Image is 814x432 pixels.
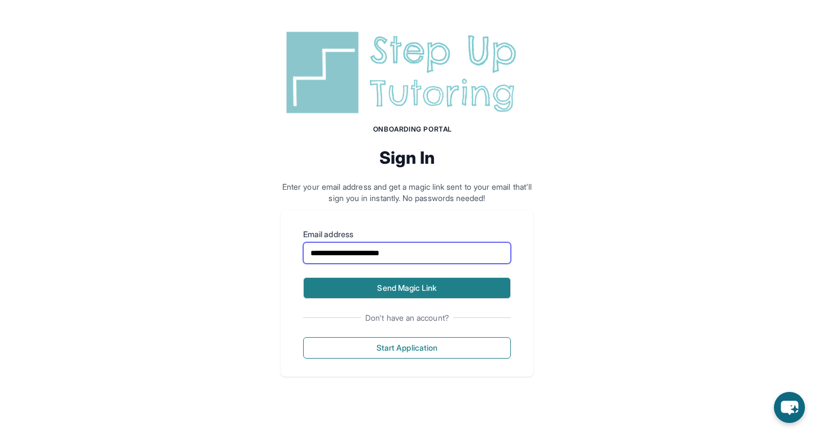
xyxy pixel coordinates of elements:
p: Enter your email address and get a magic link sent to your email that'll sign you in instantly. N... [281,181,533,204]
label: Email address [303,229,511,240]
button: Start Application [303,337,511,359]
h2: Sign In [281,147,533,168]
button: chat-button [774,392,805,423]
h1: Onboarding Portal [292,125,533,134]
img: Step Up Tutoring horizontal logo [281,27,533,118]
span: Don't have an account? [361,312,453,324]
button: Send Magic Link [303,277,511,299]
